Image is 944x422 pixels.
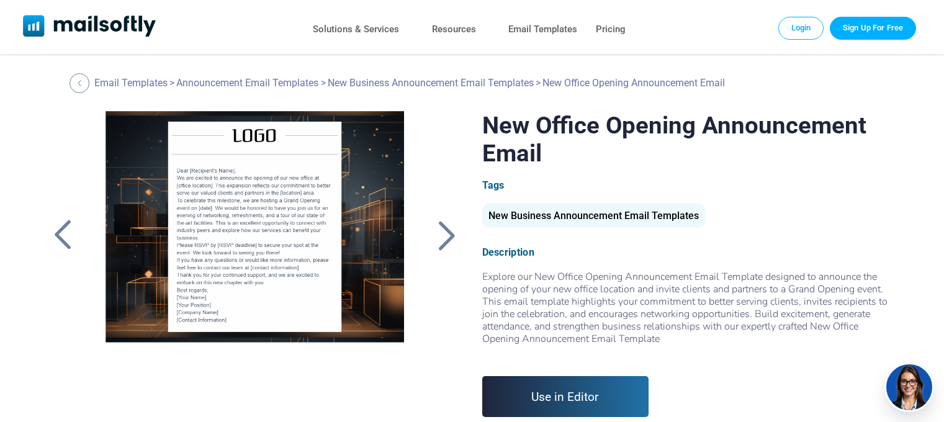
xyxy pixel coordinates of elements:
a: New Office Opening Announcement Email [89,111,421,421]
a: Email Templates [508,20,577,38]
a: New Business Announcement Email Templates [328,77,534,89]
a: Trial [830,17,916,39]
h1: New Office Opening Announcement Email [482,111,897,167]
a: Email Templates [94,77,168,89]
a: Back [47,219,78,251]
a: Mailsoftly [23,15,156,39]
a: Resources [432,20,476,38]
a: Solutions & Services [313,20,399,38]
a: New Business Announcement Email Templates [482,215,705,220]
span: Explore our New Office Opening Announcement Email Template designed to announce the opening of yo... [482,270,897,357]
a: Back [70,73,92,93]
a: Back [431,219,462,251]
a: Pricing [596,20,626,38]
a: Announcement Email Templates [176,77,318,89]
div: Tags [482,179,897,191]
div: New Business Announcement Email Templates [482,204,705,228]
div: Description [482,246,897,258]
a: Use in Editor [482,376,649,417]
a: Login [778,17,824,39]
